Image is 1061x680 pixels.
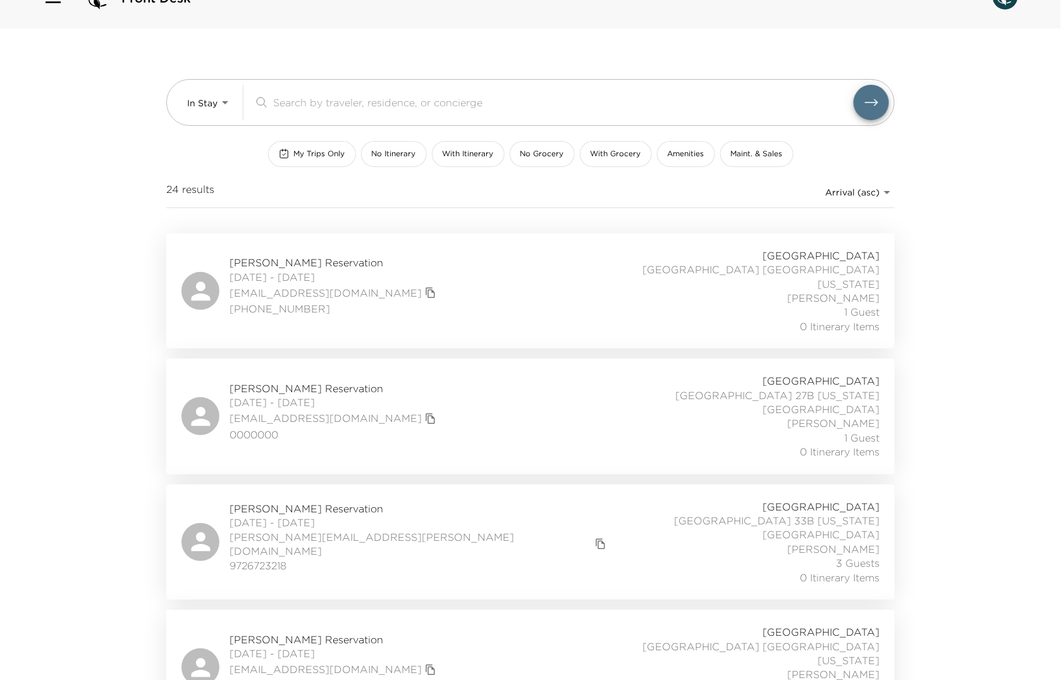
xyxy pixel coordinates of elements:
[800,319,880,333] span: 0 Itinerary Items
[432,141,505,167] button: With Itinerary
[510,141,575,167] button: No Grocery
[230,559,610,572] span: 9726723218
[580,141,652,167] button: With Grocery
[230,256,439,269] span: [PERSON_NAME] Reservation
[731,149,783,159] span: Maint. & Sales
[844,305,880,319] span: 1 Guest
[844,431,880,445] span: 1 Guest
[825,187,880,198] span: Arrival (asc)
[657,141,715,167] button: Amenities
[268,141,356,167] button: My Trips Only
[230,381,439,395] span: [PERSON_NAME] Reservation
[230,646,439,660] span: [DATE] - [DATE]
[787,542,880,556] span: [PERSON_NAME]
[273,95,854,109] input: Search by traveler, residence, or concierge
[372,149,416,159] span: No Itinerary
[422,661,439,679] button: copy primary member email
[422,284,439,302] button: copy primary member email
[668,149,704,159] span: Amenities
[230,502,610,516] span: [PERSON_NAME] Reservation
[787,291,880,305] span: [PERSON_NAME]
[610,514,880,542] span: [GEOGRAPHIC_DATA] 33B [US_STATE][GEOGRAPHIC_DATA]
[294,149,345,159] span: My Trips Only
[520,149,564,159] span: No Grocery
[230,411,422,425] a: [EMAIL_ADDRESS][DOMAIN_NAME]
[230,516,610,529] span: [DATE] - [DATE]
[787,416,880,430] span: [PERSON_NAME]
[763,625,880,639] span: [GEOGRAPHIC_DATA]
[230,270,439,284] span: [DATE] - [DATE]
[230,662,422,676] a: [EMAIL_ADDRESS][DOMAIN_NAME]
[600,263,880,291] span: [GEOGRAPHIC_DATA] [GEOGRAPHIC_DATA][US_STATE]
[443,149,494,159] span: With Itinerary
[763,249,880,263] span: [GEOGRAPHIC_DATA]
[166,485,895,600] a: [PERSON_NAME] Reservation[DATE] - [DATE][PERSON_NAME][EMAIL_ADDRESS][PERSON_NAME][DOMAIN_NAME]cop...
[591,149,641,159] span: With Grocery
[836,556,880,570] span: 3 Guests
[720,141,794,167] button: Maint. & Sales
[230,428,439,442] span: 0000000
[230,395,439,409] span: [DATE] - [DATE]
[763,374,880,388] span: [GEOGRAPHIC_DATA]
[600,388,880,417] span: [GEOGRAPHIC_DATA] 27B [US_STATE][GEOGRAPHIC_DATA]
[592,535,610,553] button: copy primary member email
[422,410,439,428] button: copy primary member email
[166,233,895,349] a: [PERSON_NAME] Reservation[DATE] - [DATE][EMAIL_ADDRESS][DOMAIN_NAME]copy primary member email[PHO...
[763,500,880,514] span: [GEOGRAPHIC_DATA]
[600,640,880,668] span: [GEOGRAPHIC_DATA] [GEOGRAPHIC_DATA][US_STATE]
[166,359,895,474] a: [PERSON_NAME] Reservation[DATE] - [DATE][EMAIL_ADDRESS][DOMAIN_NAME]copy primary member email0000...
[166,182,214,202] span: 24 results
[230,286,422,300] a: [EMAIL_ADDRESS][DOMAIN_NAME]
[230,530,592,559] a: [PERSON_NAME][EMAIL_ADDRESS][PERSON_NAME][DOMAIN_NAME]
[230,633,439,646] span: [PERSON_NAME] Reservation
[187,97,218,109] span: In Stay
[230,302,439,316] span: [PHONE_NUMBER]
[361,141,427,167] button: No Itinerary
[800,445,880,459] span: 0 Itinerary Items
[800,571,880,584] span: 0 Itinerary Items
